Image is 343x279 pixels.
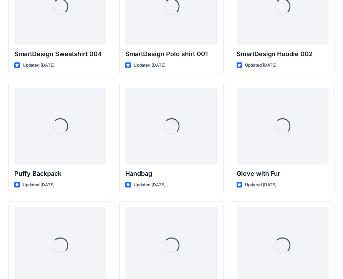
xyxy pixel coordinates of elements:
p: Glove with Fur [237,169,329,179]
p: Updated [DATE] [23,62,54,69]
p: Updated [DATE] [134,181,165,189]
p: Updated [DATE] [245,181,277,189]
p: SmartDesign Hoodie 002 [237,49,329,59]
p: Puffy Backpack [14,169,106,179]
p: SmartDesign Polo shirt 001 [125,49,217,59]
p: Handbag [125,169,217,179]
p: Updated [DATE] [23,181,54,189]
p: Updated [DATE] [134,62,165,69]
p: SmartDesign Sweatshirt 004 [14,49,106,59]
p: Updated [DATE] [245,62,277,69]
